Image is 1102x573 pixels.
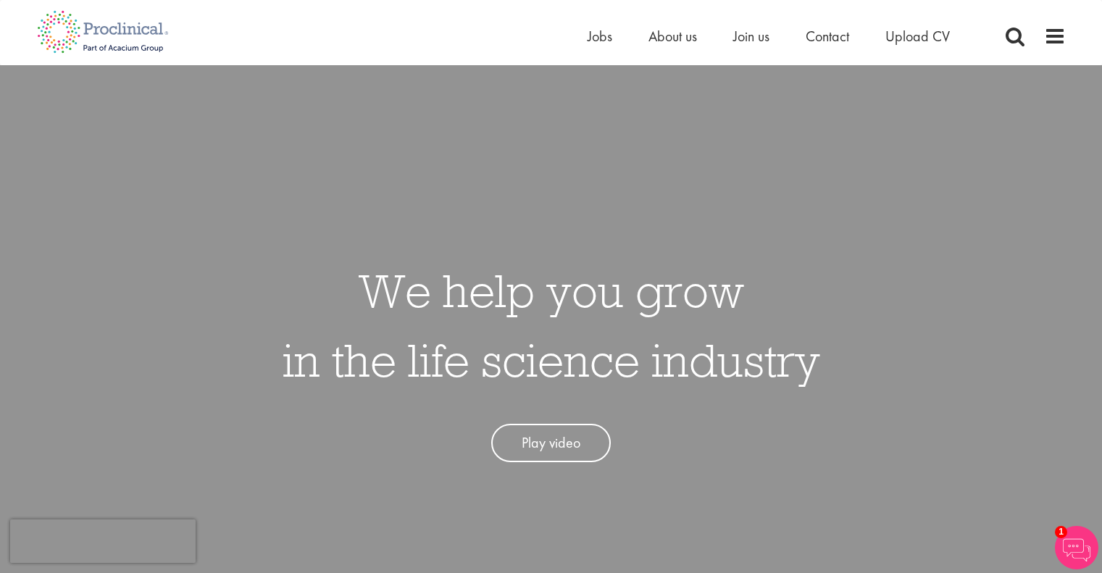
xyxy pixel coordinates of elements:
[588,27,612,46] a: Jobs
[733,27,769,46] a: Join us
[1055,526,1067,538] span: 1
[491,424,611,462] a: Play video
[648,27,697,46] a: About us
[283,256,820,395] h1: We help you grow in the life science industry
[1055,526,1098,569] img: Chatbot
[885,27,950,46] a: Upload CV
[806,27,849,46] a: Contact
